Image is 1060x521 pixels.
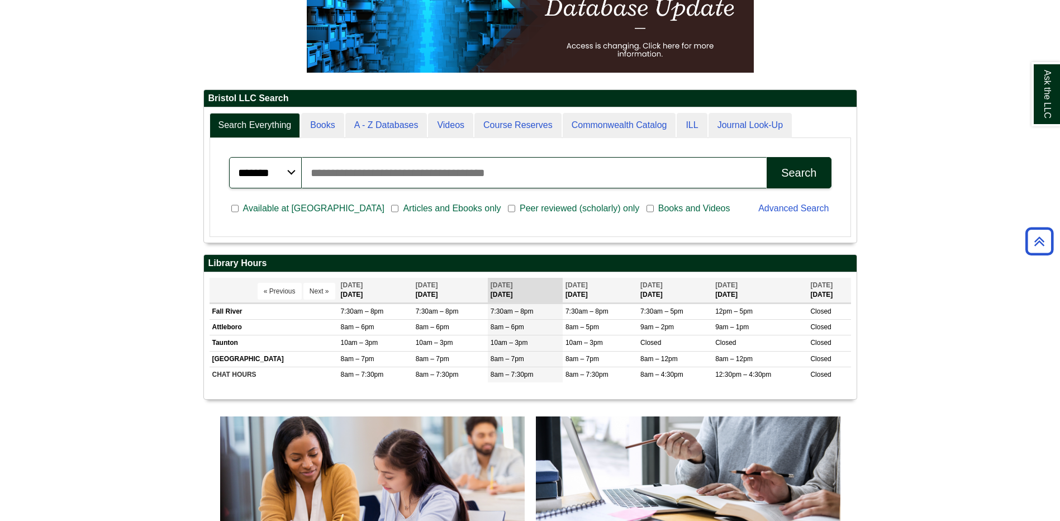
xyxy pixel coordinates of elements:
span: 8am – 12pm [715,355,753,363]
input: Available at [GEOGRAPHIC_DATA] [231,203,239,214]
input: Books and Videos [647,203,654,214]
span: 8am – 7pm [416,355,449,363]
span: Available at [GEOGRAPHIC_DATA] [239,202,389,215]
td: Attleboro [210,320,338,335]
div: Search [781,167,816,179]
span: 8am – 4:30pm [640,371,683,378]
span: [DATE] [491,281,513,289]
td: Fall River [210,304,338,320]
button: Next » [303,283,335,300]
span: [DATE] [416,281,438,289]
th: [DATE] [338,278,413,303]
span: Closed [715,339,736,347]
span: 8am – 12pm [640,355,678,363]
span: 12:30pm – 4:30pm [715,371,771,378]
th: [DATE] [807,278,850,303]
span: 8am – 7:30pm [416,371,459,378]
a: Course Reserves [474,113,562,138]
th: [DATE] [638,278,712,303]
span: 7:30am – 8pm [341,307,384,315]
span: 7:30am – 8pm [565,307,609,315]
span: 10am – 3pm [565,339,603,347]
th: [DATE] [488,278,563,303]
span: 8am – 5pm [565,323,599,331]
span: Closed [810,339,831,347]
span: [DATE] [810,281,833,289]
button: Search [767,157,831,188]
span: Articles and Ebooks only [398,202,505,215]
span: 10am – 3pm [416,339,453,347]
span: Closed [810,371,831,378]
a: A - Z Databases [345,113,427,138]
input: Articles and Ebooks only [391,203,398,214]
span: 8am – 7pm [565,355,599,363]
span: 10am – 3pm [341,339,378,347]
span: 8am – 7pm [341,355,374,363]
input: Peer reviewed (scholarly) only [508,203,515,214]
h2: Bristol LLC Search [204,90,857,107]
span: Closed [640,339,661,347]
span: [DATE] [565,281,588,289]
span: [DATE] [341,281,363,289]
a: Videos [428,113,473,138]
span: 12pm – 5pm [715,307,753,315]
button: « Previous [258,283,302,300]
span: [DATE] [640,281,663,289]
a: Advanced Search [758,203,829,213]
th: [DATE] [712,278,807,303]
span: 8am – 6pm [491,323,524,331]
th: [DATE] [413,278,488,303]
span: 7:30am – 8pm [416,307,459,315]
td: Taunton [210,335,338,351]
span: Peer reviewed (scholarly) only [515,202,644,215]
span: [DATE] [715,281,738,289]
span: Closed [810,307,831,315]
span: 10am – 3pm [491,339,528,347]
a: Search Everything [210,113,301,138]
span: 9am – 1pm [715,323,749,331]
a: ILL [677,113,707,138]
td: CHAT HOURS [210,367,338,382]
span: Closed [810,355,831,363]
span: 8am – 7:30pm [491,371,534,378]
span: Closed [810,323,831,331]
h2: Library Hours [204,255,857,272]
span: 7:30am – 8pm [491,307,534,315]
td: [GEOGRAPHIC_DATA] [210,351,338,367]
a: Books [301,113,344,138]
span: 8am – 7pm [491,355,524,363]
span: 8am – 6pm [416,323,449,331]
span: Books and Videos [654,202,735,215]
a: Journal Look-Up [709,113,792,138]
span: 8am – 6pm [341,323,374,331]
a: Commonwealth Catalog [563,113,676,138]
span: 7:30am – 5pm [640,307,683,315]
span: 9am – 2pm [640,323,674,331]
th: [DATE] [563,278,638,303]
span: 8am – 7:30pm [341,371,384,378]
a: Back to Top [1021,234,1057,249]
span: 8am – 7:30pm [565,371,609,378]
